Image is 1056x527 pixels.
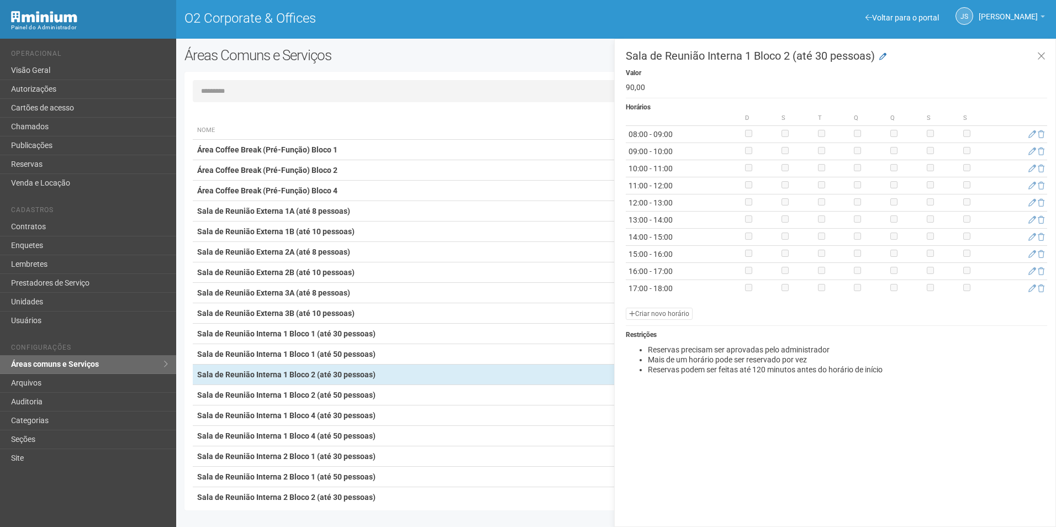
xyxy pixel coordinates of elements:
[197,145,337,154] strong: Área Coffee Break (Pré-Função) Bloco 1
[1038,181,1044,190] a: Excluir horário
[11,206,168,218] li: Cadastros
[197,391,376,399] strong: Sala de Reunião Interna 1 Bloco 2 (até 50 pessoas)
[742,111,779,126] th: D
[197,186,337,195] strong: Área Coffee Break (Pré-Função) Bloco 4
[1028,233,1036,241] a: Editar horário
[184,11,608,25] h1: O2 Corporate & Offices
[1038,147,1044,156] a: Excluir horário
[1028,215,1036,224] a: Editar horário
[626,331,1047,339] h5: Restrições
[626,70,1047,77] h5: Valor
[879,51,886,62] a: Modificar Área comum
[626,82,1047,92] li: 90,00
[851,111,888,126] th: Q
[1028,181,1036,190] a: Editar horário
[626,194,742,212] td: 12:00 - 13:00
[197,411,376,420] strong: Sala de Reunião Interna 1 Bloco 4 (até 30 pessoas)
[626,160,742,177] td: 10:00 - 11:00
[960,111,997,126] th: S
[1028,267,1036,276] a: Editar horário
[979,2,1038,21] span: Jeferson Souza
[626,104,1047,111] h5: Horários
[197,350,376,359] strong: Sala de Reunião Interna 1 Bloco 1 (até 50 pessoas)
[197,268,355,277] strong: Sala de Reunião Externa 2B (até 10 pessoas)
[1028,198,1036,207] a: Editar horário
[11,50,168,61] li: Operacional
[197,207,350,215] strong: Sala de Reunião Externa 1A (até 8 pessoas)
[1038,284,1044,293] a: Excluir horário
[1028,250,1036,259] a: Editar horário
[626,126,742,143] td: 08:00 - 09:00
[955,7,973,25] a: JS
[1038,198,1044,207] a: Excluir horário
[626,229,742,246] td: 14:00 - 15:00
[865,13,939,22] a: Voltar para o portal
[197,166,337,175] strong: Área Coffee Break (Pré-Função) Bloco 2
[184,47,535,64] h2: Áreas Comuns e Serviços
[779,111,815,126] th: S
[626,308,693,320] a: Criar novo horário
[11,23,168,33] div: Painel do Administrador
[197,493,376,502] strong: Sala de Reunião Interna 2 Bloco 2 (até 30 pessoas)
[197,247,350,256] strong: Sala de Reunião Externa 2A (até 8 pessoas)
[1028,130,1036,139] a: Editar horário
[197,227,355,236] strong: Sala de Reunião Externa 1B (até 10 pessoas)
[1028,284,1036,293] a: Editar horário
[197,452,376,461] strong: Sala de Reunião Interna 2 Bloco 1 (até 30 pessoas)
[11,344,168,355] li: Configurações
[197,329,376,338] strong: Sala de Reunião Interna 1 Bloco 1 (até 30 pessoas)
[626,212,742,229] td: 13:00 - 14:00
[626,263,742,280] td: 16:00 - 17:00
[197,309,355,318] strong: Sala de Reunião Externa 3B (até 10 pessoas)
[1038,233,1044,241] a: Excluir horário
[626,50,1047,61] h3: Sala de Reunião Interna 1 Bloco 2 (até 30 pessoas)
[197,431,376,440] strong: Sala de Reunião Interna 1 Bloco 4 (até 50 pessoas)
[1028,147,1036,156] a: Editar horário
[626,280,742,297] td: 17:00 - 18:00
[1038,164,1044,173] a: Excluir horário
[626,246,742,263] td: 15:00 - 16:00
[626,177,742,194] td: 11:00 - 12:00
[648,355,1047,365] li: Mais de um horário pode ser reservado por vez
[197,370,376,379] strong: Sala de Reunião Interna 1 Bloco 2 (até 30 pessoas)
[1038,267,1044,276] a: Excluir horário
[1028,164,1036,173] a: Editar horário
[11,11,77,23] img: Minium
[979,14,1045,23] a: [PERSON_NAME]
[888,111,924,126] th: Q
[193,122,796,140] th: Nome
[924,111,960,126] th: S
[197,288,350,297] strong: Sala de Reunião Externa 3A (até 8 pessoas)
[648,345,1047,355] li: Reservas precisam ser aprovadas pelo administrador
[197,472,376,481] strong: Sala de Reunião Interna 2 Bloco 1 (até 50 pessoas)
[648,365,1047,375] li: Reservas podem ser feitas até 120 minutos antes do horário de início
[1038,250,1044,259] a: Excluir horário
[1038,130,1044,139] a: Excluir horário
[1038,215,1044,224] a: Excluir horário
[815,111,852,126] th: T
[626,143,742,160] td: 09:00 - 10:00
